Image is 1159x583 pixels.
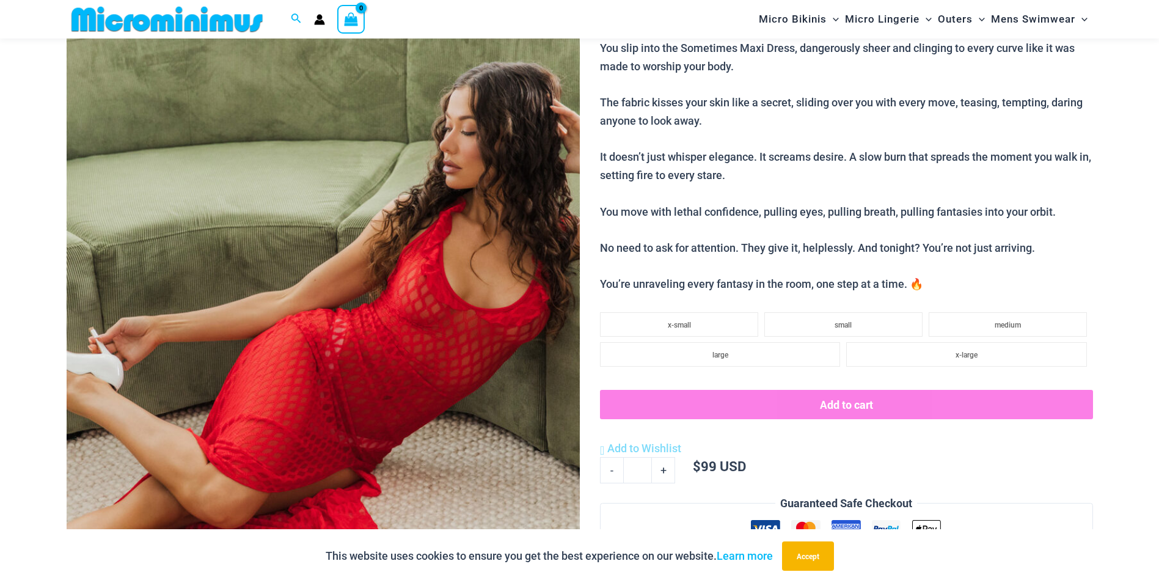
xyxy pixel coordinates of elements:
li: medium [929,312,1087,337]
span: x-small [668,321,691,329]
span: Menu Toggle [973,4,985,35]
a: View Shopping Cart, empty [337,5,365,33]
li: small [764,312,923,337]
bdi: 99 USD [693,457,746,475]
p: This website uses cookies to ensure you get the best experience on our website. [326,547,773,565]
a: Learn more [717,549,773,562]
span: Micro Lingerie [845,4,920,35]
span: $ [693,457,701,475]
li: large [600,342,840,367]
a: Micro BikinisMenu ToggleMenu Toggle [756,4,842,35]
input: Product quantity [623,457,652,483]
img: MM SHOP LOGO FLAT [67,5,268,33]
span: Micro Bikinis [759,4,827,35]
a: Account icon link [314,14,325,25]
span: Menu Toggle [920,4,932,35]
span: Outers [938,4,973,35]
a: + [652,457,675,483]
a: Mens SwimwearMenu ToggleMenu Toggle [988,4,1091,35]
li: x-large [846,342,1086,367]
a: Add to Wishlist [600,439,681,458]
legend: Guaranteed Safe Checkout [775,494,917,513]
p: Sometimes all it takes is a glance in the mirror to remember the kind of power you hold. You slip... [600,3,1092,293]
span: small [835,321,852,329]
span: large [712,351,728,359]
a: OutersMenu ToggleMenu Toggle [935,4,988,35]
nav: Site Navigation [754,2,1093,37]
span: x-large [956,351,978,359]
span: Menu Toggle [1075,4,1088,35]
a: Search icon link [291,12,302,27]
span: Mens Swimwear [991,4,1075,35]
span: medium [995,321,1021,329]
a: - [600,457,623,483]
button: Accept [782,541,834,571]
span: Add to Wishlist [607,442,681,455]
button: Add to cart [600,390,1092,419]
span: Menu Toggle [827,4,839,35]
li: x-small [600,312,758,337]
a: Micro LingerieMenu ToggleMenu Toggle [842,4,935,35]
